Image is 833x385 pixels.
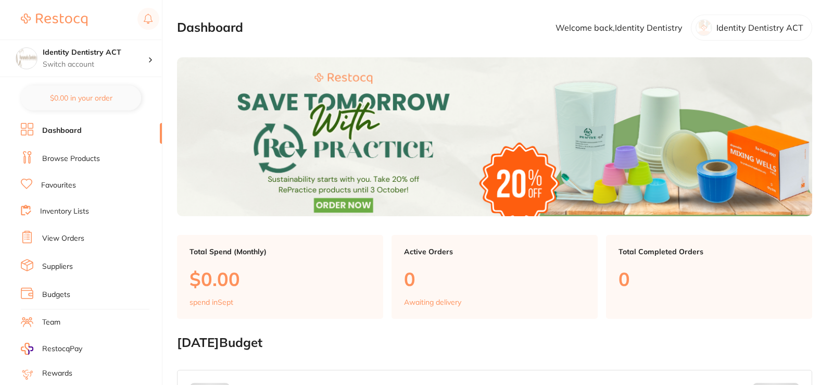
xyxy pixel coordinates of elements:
p: Welcome back, Identity Dentistry [556,23,683,32]
a: Suppliers [42,262,73,272]
p: Awaiting delivery [404,298,461,306]
img: Dashboard [177,57,812,216]
span: RestocqPay [42,344,82,354]
button: $0.00 in your order [21,85,141,110]
p: Total Completed Orders [619,247,800,256]
a: Active Orders0Awaiting delivery [392,235,598,319]
p: Identity Dentistry ACT [716,23,803,32]
a: Browse Products [42,154,100,164]
a: Total Completed Orders0 [606,235,812,319]
p: Switch account [43,59,148,70]
a: Dashboard [42,126,82,136]
img: Restocq Logo [21,14,87,26]
a: Team [42,317,60,328]
h4: Identity Dentistry ACT [43,47,148,58]
a: Budgets [42,290,70,300]
a: Total Spend (Monthly)$0.00spend inSept [177,235,383,319]
a: RestocqPay [21,343,82,355]
p: $0.00 [190,268,371,290]
a: Rewards [42,368,72,379]
img: RestocqPay [21,343,33,355]
h2: [DATE] Budget [177,336,812,350]
img: Identity Dentistry ACT [16,48,37,69]
p: Active Orders [404,247,585,256]
p: Total Spend (Monthly) [190,247,371,256]
a: Restocq Logo [21,8,87,32]
a: Inventory Lists [40,206,89,217]
h2: Dashboard [177,20,243,35]
a: View Orders [42,233,84,244]
a: Favourites [41,180,76,191]
p: spend in Sept [190,298,233,306]
p: 0 [404,268,585,290]
p: 0 [619,268,800,290]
